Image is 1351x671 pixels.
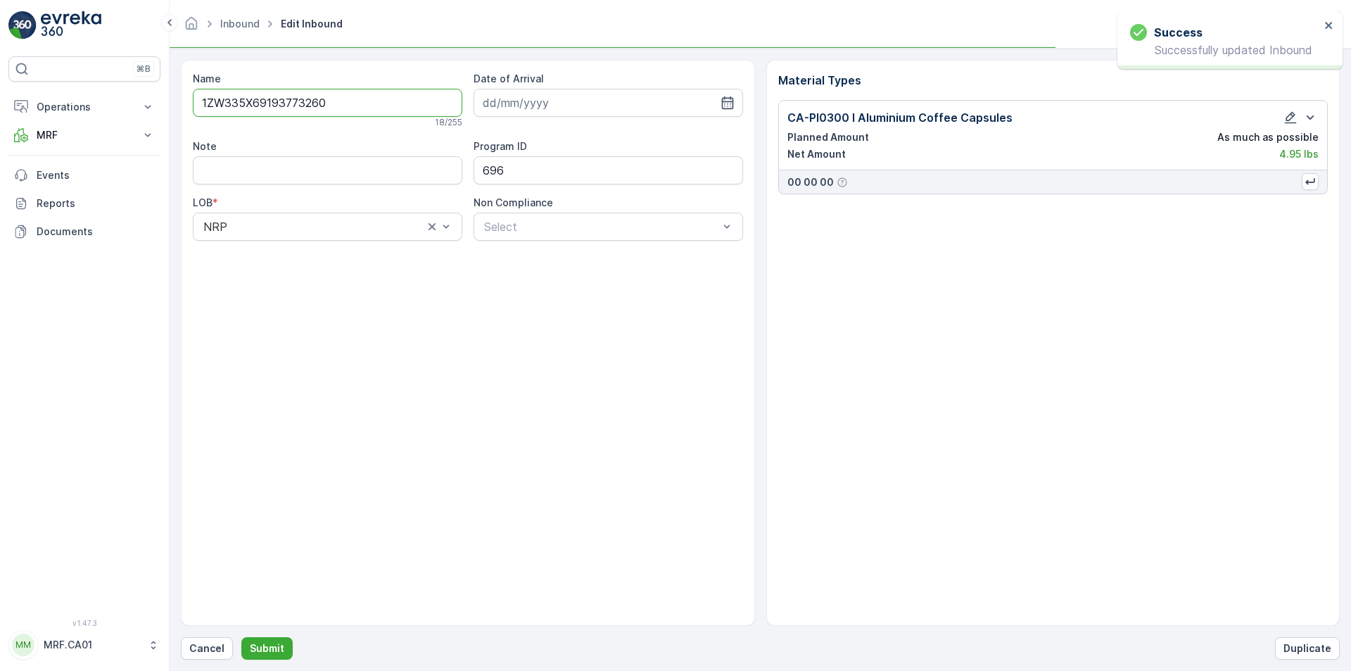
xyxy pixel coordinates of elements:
label: Date of Arrival [474,73,544,84]
button: Cancel [181,637,233,660]
button: Duplicate [1275,637,1340,660]
button: MRF [8,121,160,149]
p: 00 00 00 [787,175,834,189]
p: Cancel [189,641,224,656]
p: Events [37,168,155,182]
p: 18 / 255 [435,117,462,128]
p: Submit [250,641,284,656]
p: 4.95 lbs [1279,147,1319,161]
label: Program ID [474,140,527,152]
a: Documents [8,218,160,246]
p: Net Amount [787,147,846,161]
a: Events [8,161,160,189]
p: Select [484,218,718,235]
p: As much as possible [1217,130,1319,144]
p: Planned Amount [787,130,869,144]
p: Documents [37,225,155,239]
button: close [1324,20,1334,33]
button: MMMRF.CA01 [8,630,160,660]
p: ⌘B [137,63,151,75]
div: Help Tooltip Icon [837,177,848,188]
a: Homepage [184,21,199,33]
img: logo [8,11,37,39]
p: CA-PI0300 I Aluminium Coffee Capsules [787,109,1013,126]
p: Operations [37,100,132,114]
p: Duplicate [1283,641,1331,656]
input: dd/mm/yyyy [474,89,743,117]
a: Reports [8,189,160,218]
button: Operations [8,93,160,121]
img: logo_light-DOdMpM7g.png [41,11,101,39]
p: Successfully updated Inbound [1130,44,1320,56]
span: Edit Inbound [278,17,345,31]
label: Non Compliance [474,196,553,208]
label: Note [193,140,217,152]
button: Submit [241,637,293,660]
label: Name [193,73,221,84]
div: MM [12,634,34,656]
p: Reports [37,196,155,211]
p: MRF [37,128,132,142]
p: Material Types [778,72,1328,89]
label: LOB [193,196,213,208]
span: v 1.47.3 [8,619,160,627]
h3: Success [1154,24,1203,41]
p: MRF.CA01 [44,638,141,652]
a: Inbound [220,18,260,30]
